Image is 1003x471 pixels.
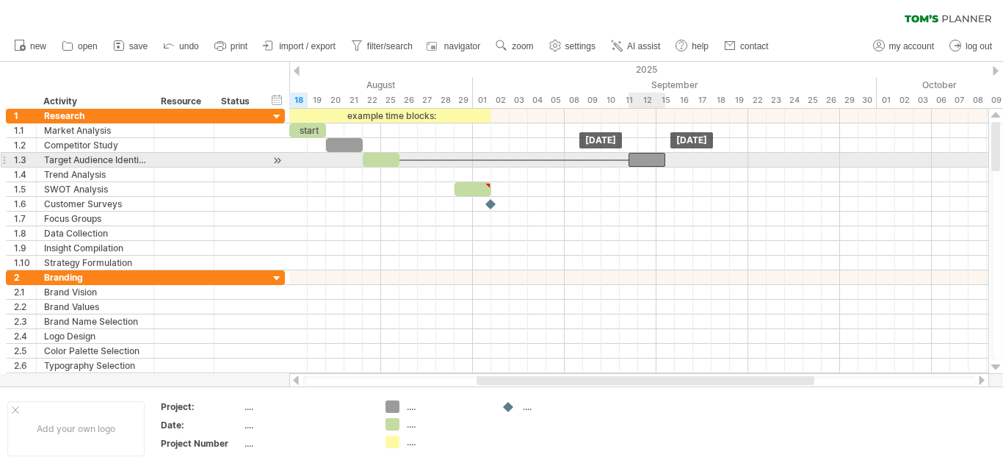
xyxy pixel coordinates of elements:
[877,93,895,108] div: Wednesday, 1 October 2025
[672,37,713,56] a: help
[565,93,583,108] div: Monday, 8 September 2025
[326,93,344,108] div: Wednesday, 20 August 2025
[491,93,510,108] div: Tuesday, 2 September 2025
[889,41,934,51] span: my account
[44,197,146,211] div: Customer Surveys
[966,41,992,51] span: log out
[407,436,487,448] div: ....
[14,344,36,358] div: 2.5
[44,270,146,284] div: Branding
[44,138,146,152] div: Competitor Study
[407,418,487,431] div: ....
[44,212,146,226] div: Focus Groups
[58,37,102,56] a: open
[44,329,146,343] div: Logo Design
[14,123,36,137] div: 1.1
[932,93,950,108] div: Monday, 6 October 2025
[656,93,675,108] div: Monday, 15 September 2025
[546,37,600,56] a: settings
[363,93,381,108] div: Friday, 22 August 2025
[424,37,485,56] a: navigator
[407,400,487,413] div: ....
[14,153,36,167] div: 1.3
[179,41,199,51] span: undo
[44,314,146,328] div: Brand Name Selection
[579,132,622,148] div: [DATE]
[14,109,36,123] div: 1
[129,41,148,51] span: save
[44,241,146,255] div: Insight Compilation
[14,314,36,328] div: 2.3
[492,37,537,56] a: zoom
[946,37,996,56] a: log out
[510,93,528,108] div: Wednesday, 3 September 2025
[10,37,51,56] a: new
[692,41,709,51] span: help
[44,182,146,196] div: SWOT Analysis
[418,93,436,108] div: Wednesday, 27 August 2025
[270,153,284,168] div: scroll to activity
[347,37,417,56] a: filter/search
[14,182,36,196] div: 1.5
[161,419,242,431] div: Date:
[44,226,146,240] div: Data Collection
[14,300,36,314] div: 2.2
[43,94,145,109] div: Activity
[279,41,336,51] span: import / export
[44,109,146,123] div: Research
[14,256,36,270] div: 1.10
[913,93,932,108] div: Friday, 3 October 2025
[620,93,638,108] div: Thursday, 11 September 2025
[565,41,595,51] span: settings
[289,109,491,123] div: example time blocks:
[308,93,326,108] div: Tuesday, 19 August 2025
[436,93,455,108] div: Thursday, 28 August 2025
[211,37,252,56] a: print
[720,37,773,56] a: contact
[740,41,769,51] span: contact
[221,94,253,109] div: Status
[803,93,822,108] div: Thursday, 25 September 2025
[161,437,242,450] div: Project Number
[607,37,665,56] a: AI assist
[14,212,36,226] div: 1.7
[381,93,399,108] div: Monday, 25 August 2025
[289,93,308,108] div: Monday, 18 August 2025
[44,256,146,270] div: Strategy Formulation
[259,37,340,56] a: import / export
[159,37,203,56] a: undo
[785,93,803,108] div: Wednesday, 24 September 2025
[44,285,146,299] div: Brand Vision
[627,41,660,51] span: AI assist
[344,93,363,108] div: Thursday, 21 August 2025
[14,168,36,181] div: 1.4
[399,93,418,108] div: Tuesday, 26 August 2025
[14,226,36,240] div: 1.8
[693,93,711,108] div: Wednesday, 17 September 2025
[473,77,877,93] div: September 2025
[840,93,858,108] div: Monday, 29 September 2025
[44,300,146,314] div: Brand Values
[822,93,840,108] div: Friday, 26 September 2025
[245,437,368,450] div: ....
[512,41,533,51] span: zoom
[44,359,146,373] div: Typography Selection
[14,197,36,211] div: 1.6
[858,93,877,108] div: Tuesday, 30 September 2025
[455,93,473,108] div: Friday, 29 August 2025
[638,93,656,108] div: Friday, 12 September 2025
[367,41,413,51] span: filter/search
[730,93,748,108] div: Friday, 19 September 2025
[245,400,368,413] div: ....
[583,93,601,108] div: Tuesday, 9 September 2025
[44,168,146,181] div: Trend Analysis
[289,123,326,137] div: start
[711,93,730,108] div: Thursday, 18 September 2025
[546,93,565,108] div: Friday, 5 September 2025
[109,37,152,56] a: save
[44,153,146,167] div: Target Audience Identification
[601,93,620,108] div: Wednesday, 10 September 2025
[161,400,242,413] div: Project:
[968,93,987,108] div: Wednesday, 8 October 2025
[14,241,36,255] div: 1.9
